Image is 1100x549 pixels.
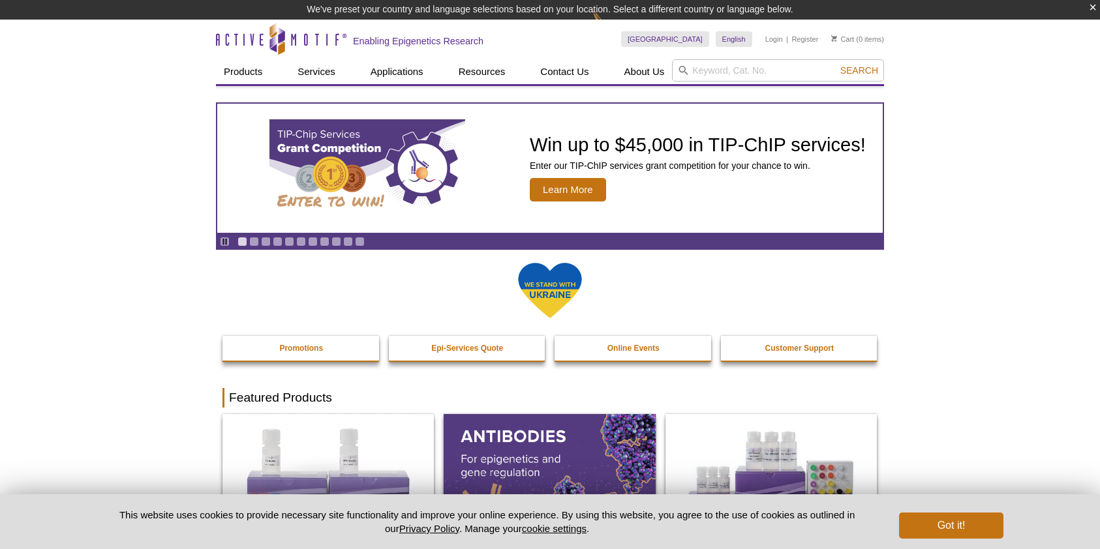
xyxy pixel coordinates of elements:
strong: Promotions [279,344,323,353]
h2: Featured Products [222,388,878,408]
a: Go to slide 1 [237,237,247,246]
a: Register [791,35,818,44]
a: Go to slide 5 [284,237,294,246]
strong: Epi-Services Quote [431,344,503,353]
a: Promotions [222,336,380,361]
a: Go to slide 2 [249,237,259,246]
a: Epi-Services Quote [389,336,547,361]
a: Contact Us [532,59,596,84]
a: TIP-ChIP Services Grant Competition Win up to $45,000 in TIP-ChIP services! Enter our TIP-ChIP se... [217,104,883,233]
a: Go to slide 7 [308,237,318,246]
h2: Win up to $45,000 in TIP-ChIP services! [530,135,866,155]
a: Go to slide 3 [261,237,271,246]
a: Toggle autoplay [220,237,230,246]
button: Got it! [899,512,1003,539]
a: Resources [451,59,513,84]
button: cookie settings [522,523,587,534]
img: Your Cart [831,35,837,42]
strong: Online Events [607,344,660,353]
img: All Antibodies [444,414,655,542]
img: TIP-ChIP Services Grant Competition [269,119,465,217]
a: Applications [363,59,431,84]
a: Services [290,59,343,84]
a: Products [216,59,270,84]
a: Go to slide 11 [355,237,365,246]
a: Go to slide 6 [296,237,306,246]
article: TIP-ChIP Services Grant Competition [217,104,883,233]
span: Learn More [530,178,606,201]
a: Customer Support [721,336,879,361]
a: [GEOGRAPHIC_DATA] [621,31,709,47]
h2: Enabling Epigenetics Research [353,35,483,47]
strong: Customer Support [765,344,834,353]
a: English [716,31,752,47]
a: Login [765,35,783,44]
img: We Stand With Ukraine [517,261,583,319]
button: Search [836,65,882,76]
li: | [786,31,788,47]
a: Cart [831,35,854,44]
a: Online Events [555,336,712,361]
p: Enter our TIP-ChIP services grant competition for your chance to win. [530,160,866,171]
li: (0 items) [831,31,884,47]
a: Go to slide 9 [331,237,341,246]
input: Keyword, Cat. No. [672,59,884,82]
p: This website uses cookies to provide necessary site functionality and improve your online experie... [97,508,878,535]
span: Search [840,65,878,76]
a: Go to slide 8 [320,237,329,246]
img: Change Here [592,10,627,40]
a: Go to slide 4 [273,237,283,246]
a: Privacy Policy [399,523,459,534]
a: Go to slide 10 [343,237,353,246]
img: CUT&Tag-IT® Express Assay Kit [665,414,877,542]
img: DNA Library Prep Kit for Illumina [222,414,434,542]
a: About Us [617,59,673,84]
